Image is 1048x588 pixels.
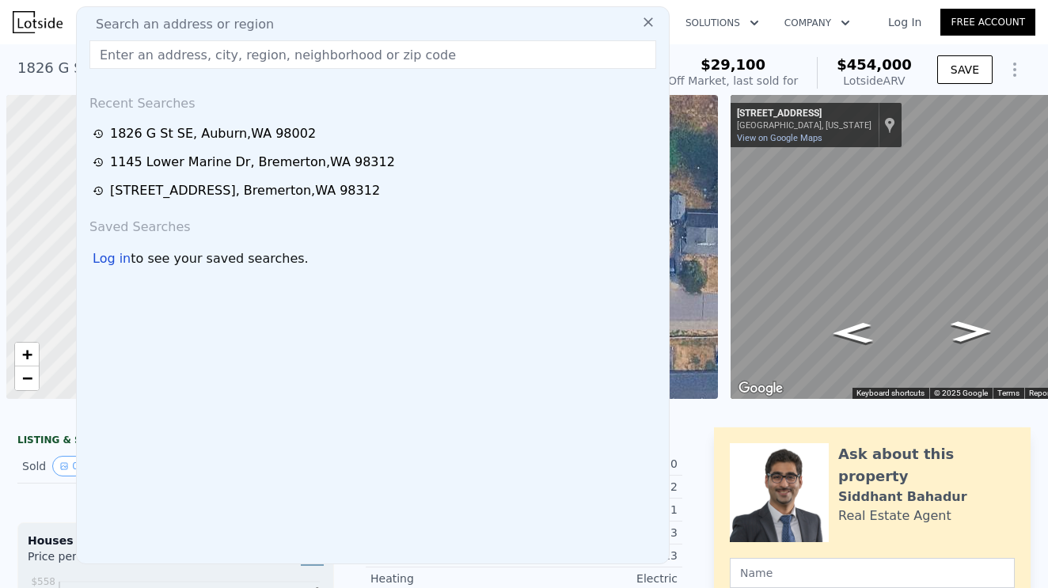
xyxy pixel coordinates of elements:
[673,9,772,37] button: Solutions
[15,343,39,366] a: Zoom in
[110,153,395,172] div: 1145 Lower Marine Dr , Bremerton , WA 98312
[815,317,890,348] path: Go West, 19th St SE
[772,9,863,37] button: Company
[668,73,798,89] div: Off Market, last sold for
[934,389,988,397] span: © 2025 Google
[22,456,163,476] div: Sold
[934,316,1009,347] path: Go East, 19th St SE
[93,181,658,200] a: [STREET_ADDRESS], Bremerton,WA 98312
[110,181,380,200] div: [STREET_ADDRESS] , Bremerton , WA 98312
[524,571,678,586] div: Electric
[17,434,334,450] div: LISTING & SALE HISTORY
[737,120,871,131] div: [GEOGRAPHIC_DATA], [US_STATE]
[838,506,951,525] div: Real Estate Agent
[22,368,32,388] span: −
[737,108,871,120] div: [STREET_ADDRESS]
[837,56,912,73] span: $454,000
[15,366,39,390] a: Zoom out
[735,378,787,399] img: Google
[110,124,316,143] div: 1826 G St SE , Auburn , WA 98002
[838,487,967,506] div: Siddhant Bahadur
[83,205,663,243] div: Saved Searches
[999,54,1031,85] button: Show Options
[838,443,1015,487] div: Ask about this property
[884,116,895,134] a: Show location on map
[370,571,524,586] div: Heating
[735,378,787,399] a: Open this area in Google Maps (opens a new window)
[131,249,308,268] span: to see your saved searches.
[701,56,765,73] span: $29,100
[93,124,658,143] a: 1826 G St SE, Auburn,WA 98002
[28,533,324,548] div: Houses Median Sale
[52,456,85,476] button: View historical data
[13,11,63,33] img: Lotside
[93,153,658,172] a: 1145 Lower Marine Dr, Bremerton,WA 98312
[730,558,1015,588] input: Name
[837,73,912,89] div: Lotside ARV
[937,55,993,84] button: SAVE
[856,388,925,399] button: Keyboard shortcuts
[737,133,822,143] a: View on Google Maps
[28,548,176,574] div: Price per Square Foot
[83,82,663,119] div: Recent Searches
[22,344,32,364] span: +
[869,14,940,30] a: Log In
[17,57,253,79] div: 1826 G St SE , Auburn , WA 98002
[89,40,656,69] input: Enter an address, city, region, neighborhood or zip code
[83,15,274,34] span: Search an address or region
[940,9,1035,36] a: Free Account
[997,389,1020,397] a: Terms (opens in new tab)
[93,249,131,268] div: Log in
[31,576,55,587] tspan: $558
